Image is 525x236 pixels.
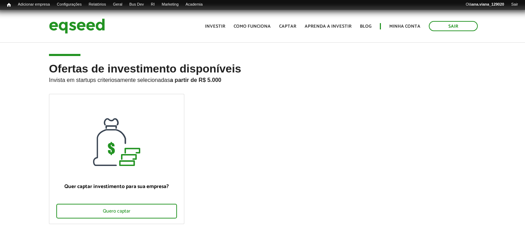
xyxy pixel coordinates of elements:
[205,24,225,29] a: Investir
[182,2,206,7] a: Academia
[305,24,352,29] a: Aprenda a investir
[429,21,478,31] a: Sair
[360,24,371,29] a: Blog
[56,204,177,218] div: Quero captar
[389,24,420,29] a: Minha conta
[126,2,148,7] a: Bus Dev
[147,2,158,7] a: RI
[49,75,476,83] p: Invista em startups criteriosamente selecionadas
[49,17,105,35] img: EqSeed
[279,24,296,29] a: Captar
[14,2,54,7] a: Adicionar empresa
[158,2,182,7] a: Marketing
[109,2,126,7] a: Geral
[7,2,11,7] span: Início
[56,183,177,190] p: Quer captar investimento para sua empresa?
[49,94,184,224] a: Quer captar investimento para sua empresa? Quero captar
[170,77,221,83] strong: a partir de R$ 5.000
[85,2,109,7] a: Relatórios
[49,63,476,94] h2: Ofertas de investimento disponíveis
[472,2,504,6] strong: ana.viana_129020
[508,2,522,7] a: Sair
[462,2,508,7] a: Oláana.viana_129020
[234,24,271,29] a: Como funciona
[3,2,14,8] a: Início
[54,2,85,7] a: Configurações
